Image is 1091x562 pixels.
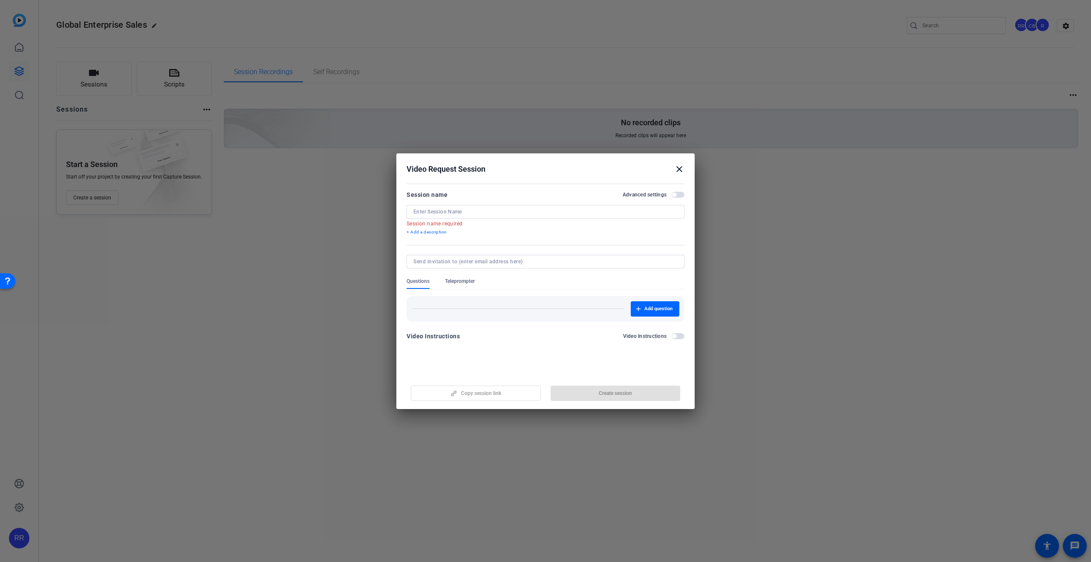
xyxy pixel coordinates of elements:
[407,164,684,174] div: Video Request Session
[407,331,460,341] div: Video Instructions
[623,191,667,198] h2: Advanced settings
[413,258,674,265] input: Send invitation to (enter email address here)
[413,208,678,215] input: Enter Session Name
[407,190,447,200] div: Session name
[674,164,684,174] mat-icon: close
[631,301,679,317] button: Add question
[623,333,667,340] h2: Video Instructions
[445,278,475,285] span: Teleprompter
[644,305,672,312] span: Add question
[407,229,684,236] p: + Add a description
[407,278,430,285] span: Questions
[407,219,678,228] mat-error: Session name required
